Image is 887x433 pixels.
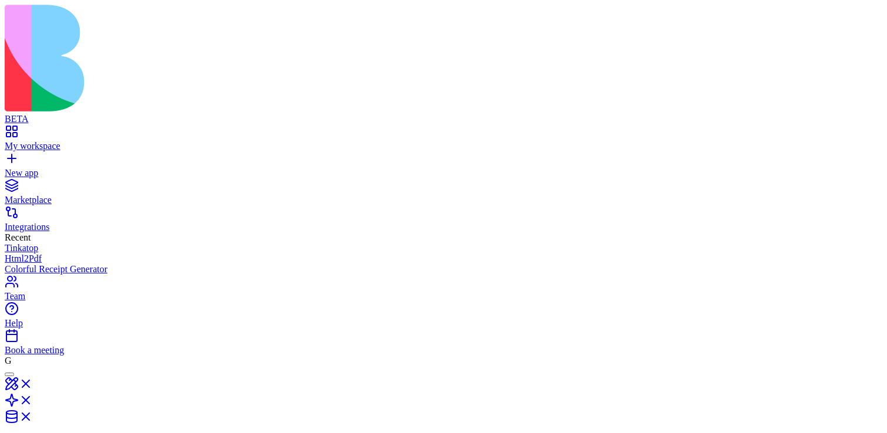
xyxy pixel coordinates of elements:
a: Html2Pdf [5,253,882,264]
a: Colorful Receipt Generator [5,264,882,275]
a: BETA [5,103,882,124]
div: My workspace [5,141,882,151]
a: New app [5,157,882,178]
div: Marketplace [5,195,882,205]
a: Team [5,280,882,302]
div: Book a meeting [5,345,882,356]
div: BETA [5,114,882,124]
div: New app [5,168,882,178]
span: G [5,356,12,366]
a: Tinkatop [5,243,882,253]
span: Recent [5,232,31,242]
img: logo [5,5,476,111]
a: Marketplace [5,184,882,205]
a: Help [5,307,882,329]
a: My workspace [5,130,882,151]
a: Book a meeting [5,334,882,356]
a: Integrations [5,211,882,232]
div: Integrations [5,222,882,232]
div: Help [5,318,882,329]
div: Team [5,291,882,302]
